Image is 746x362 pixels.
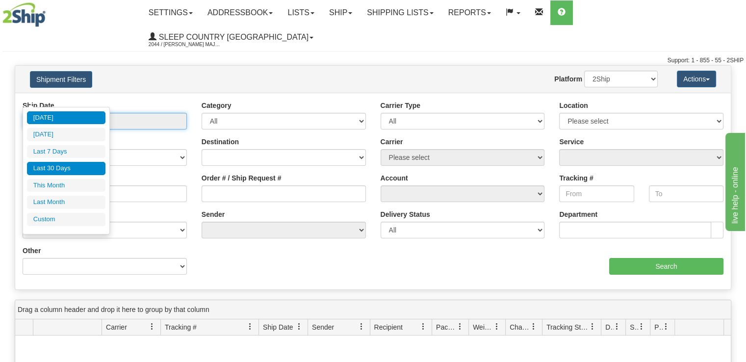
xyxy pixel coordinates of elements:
span: Ship Date [263,322,293,332]
a: Tracking Status filter column settings [584,318,601,335]
label: Sender [202,209,225,219]
label: Carrier [381,137,403,147]
label: Department [559,209,597,219]
li: Last Month [27,196,105,209]
label: Destination [202,137,239,147]
a: Pickup Status filter column settings [658,318,674,335]
a: Recipient filter column settings [415,318,432,335]
a: Settings [141,0,200,25]
li: This Month [27,179,105,192]
label: Ship Date [23,101,54,110]
a: Delivery Status filter column settings [609,318,625,335]
label: Tracking # [559,173,593,183]
span: Packages [436,322,457,332]
span: Pickup Status [654,322,663,332]
li: Last 7 Days [27,145,105,158]
div: live help - online [7,6,91,18]
li: [DATE] [27,111,105,125]
div: grid grouping header [15,300,731,319]
a: Ship Date filter column settings [291,318,308,335]
a: Ship [322,0,360,25]
label: Category [202,101,232,110]
img: logo2044.jpg [2,2,46,27]
a: Reports [441,0,498,25]
span: Sender [312,322,334,332]
a: Sender filter column settings [353,318,370,335]
a: Carrier filter column settings [144,318,160,335]
span: Tracking # [165,322,197,332]
label: Platform [554,74,582,84]
label: Location [559,101,588,110]
li: Last 30 Days [27,162,105,175]
button: Shipment Filters [30,71,92,88]
span: Charge [510,322,530,332]
a: Weight filter column settings [489,318,505,335]
label: Other [23,246,41,256]
span: Tracking Status [546,322,589,332]
button: Actions [677,71,716,87]
li: Custom [27,213,105,226]
a: Packages filter column settings [452,318,468,335]
a: Charge filter column settings [525,318,542,335]
li: [DATE] [27,128,105,141]
label: Order # / Ship Request # [202,173,282,183]
label: Delivery Status [381,209,430,219]
span: Sleep Country [GEOGRAPHIC_DATA] [156,33,309,41]
input: To [649,185,723,202]
div: Support: 1 - 855 - 55 - 2SHIP [2,56,744,65]
input: From [559,185,634,202]
label: Service [559,137,584,147]
span: Shipment Issues [630,322,638,332]
span: 2044 / [PERSON_NAME] Major [PERSON_NAME] [149,40,222,50]
a: Tracking # filter column settings [242,318,258,335]
a: Sleep Country [GEOGRAPHIC_DATA] 2044 / [PERSON_NAME] Major [PERSON_NAME] [141,25,321,50]
iframe: chat widget [723,131,745,231]
a: Shipment Issues filter column settings [633,318,650,335]
input: Search [609,258,723,275]
label: Carrier Type [381,101,420,110]
a: Lists [280,0,321,25]
a: Shipping lists [360,0,440,25]
span: Weight [473,322,493,332]
span: Delivery Status [605,322,614,332]
label: Account [381,173,408,183]
a: Addressbook [200,0,281,25]
span: Carrier [106,322,127,332]
span: Recipient [374,322,403,332]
